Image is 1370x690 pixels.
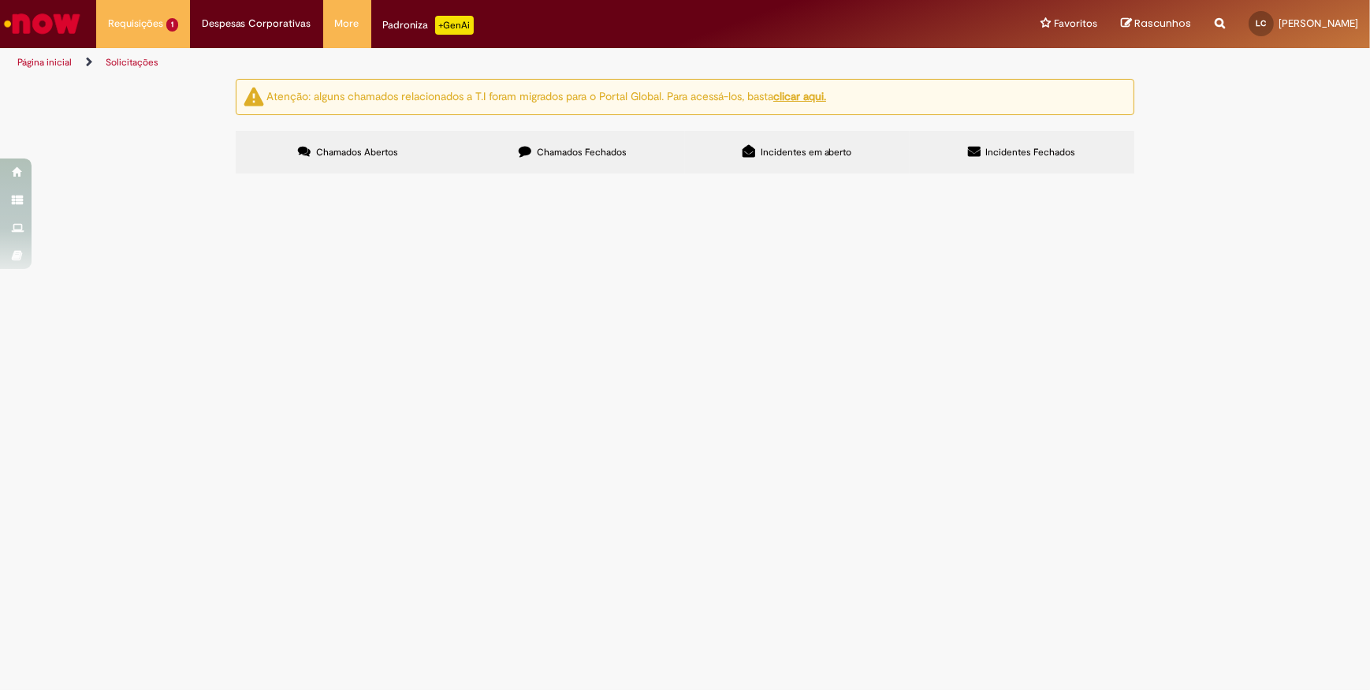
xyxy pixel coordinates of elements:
span: Incidentes Fechados [986,146,1076,159]
img: ServiceNow [2,8,83,39]
span: Favoritos [1054,16,1097,32]
ul: Trilhas de página [12,48,902,77]
span: LC [1256,18,1267,28]
a: Página inicial [17,56,72,69]
span: Despesas Corporativas [202,16,311,32]
span: [PERSON_NAME] [1279,17,1358,30]
span: Incidentes em aberto [761,146,852,159]
a: Rascunhos [1121,17,1191,32]
span: More [335,16,359,32]
span: Chamados Fechados [537,146,627,159]
span: 1 [166,18,178,32]
span: Rascunhos [1134,16,1191,31]
p: +GenAi [435,16,474,35]
ng-bind-html: Atenção: alguns chamados relacionados a T.I foram migrados para o Portal Global. Para acessá-los,... [266,89,826,103]
a: Solicitações [106,56,158,69]
span: Chamados Abertos [316,146,398,159]
span: Requisições [108,16,163,32]
div: Padroniza [383,16,474,35]
a: clicar aqui. [773,89,826,103]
